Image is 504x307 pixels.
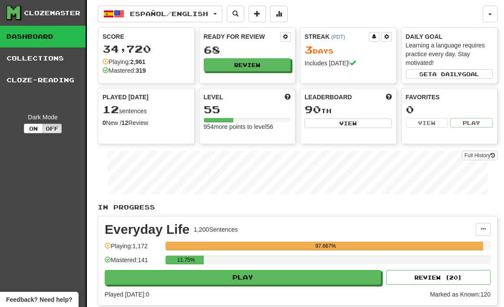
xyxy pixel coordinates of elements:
[130,58,146,65] strong: 2,961
[305,104,392,115] div: th
[7,113,79,121] div: Dark Mode
[406,104,493,115] div: 0
[204,93,223,101] span: Level
[305,44,313,56] span: 3
[331,34,345,40] a: (PDT)
[103,66,146,75] div: Mastered:
[103,44,190,54] div: 34,720
[204,32,281,41] div: Ready for Review
[103,118,190,127] div: New / Review
[305,32,369,41] div: Streak
[168,256,204,264] div: 11.75%
[105,270,381,285] button: Play
[105,291,149,298] span: Played [DATE]: 0
[105,242,161,256] div: Playing: 1,172
[103,104,190,115] div: sentences
[122,119,129,126] strong: 12
[105,256,161,270] div: Mastered: 141
[386,93,392,101] span: This week in points, UTC
[270,6,288,22] button: More stats
[103,57,146,66] div: Playing:
[430,290,491,299] div: Marked as Known: 120
[194,225,238,234] div: 1,200 Sentences
[305,103,321,115] span: 90
[24,124,43,133] button: On
[103,93,149,101] span: Played [DATE]
[98,6,222,22] button: Español/English
[305,93,352,101] span: Leaderboard
[136,67,146,74] strong: 319
[204,44,291,55] div: 68
[450,118,493,128] button: Play
[168,242,483,250] div: 97.667%
[406,32,493,41] div: Daily Goal
[204,122,291,131] div: 954 more points to level 56
[204,104,291,115] div: 55
[105,223,189,236] div: Everyday Life
[305,118,392,128] button: View
[305,59,392,67] div: Includes [DATE]!
[462,151,497,160] a: Full History
[406,93,493,101] div: Favorites
[305,44,392,56] div: Day s
[406,69,493,79] button: Seta dailygoal
[103,103,119,115] span: 12
[285,93,291,101] span: Score more points to level up
[386,270,491,285] button: Review (20)
[406,118,448,128] button: View
[43,124,62,133] button: Off
[6,295,72,304] span: Open feedback widget
[103,119,106,126] strong: 0
[98,203,497,212] p: In Progress
[130,10,208,17] span: Español / English
[406,41,493,67] div: Learning a language requires practice every day. Stay motivated!
[24,9,80,17] div: Clozemaster
[249,6,266,22] button: Add sentence to collection
[227,6,244,22] button: Search sentences
[103,32,190,41] div: Score
[432,71,462,77] span: a daily
[204,58,291,71] button: Review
